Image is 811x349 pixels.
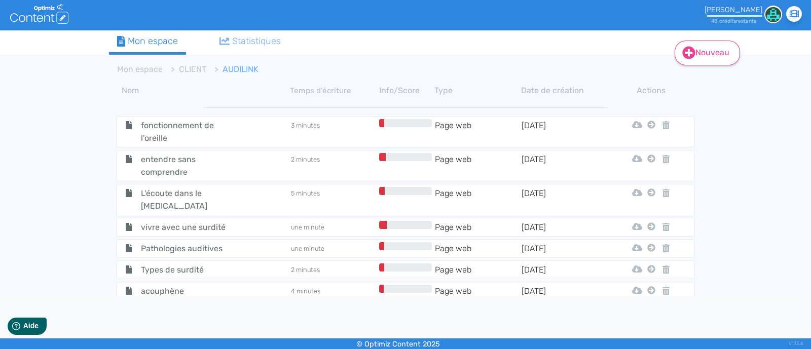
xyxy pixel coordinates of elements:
[521,187,608,212] td: [DATE]
[179,64,206,74] a: CLIENT
[521,221,608,234] td: [DATE]
[434,187,521,212] td: Page web
[219,34,281,48] div: Statistiques
[117,34,178,48] div: Mon espace
[434,263,521,276] td: Page web
[133,187,247,212] span: L'écoute dans le [MEDICAL_DATA]
[290,263,377,276] td: 2 minutes
[290,221,377,234] td: une minute
[521,263,608,276] td: [DATE]
[290,153,377,178] td: 2 minutes
[117,85,290,97] th: Nom
[521,153,608,178] td: [DATE]
[206,63,259,75] li: AUDILINK
[521,119,608,144] td: [DATE]
[133,285,247,297] span: acouphène
[434,119,521,144] td: Page web
[109,57,616,82] nav: breadcrumb
[133,221,247,234] span: vivre avec une surdité
[434,242,521,255] td: Page web
[133,153,247,178] span: entendre sans comprendre
[290,119,377,144] td: 3 minutes
[356,340,440,348] small: © Optimiz Content 2025
[733,18,736,24] span: s
[211,30,289,52] a: Statistiques
[133,242,247,255] span: Pathologies auditives
[675,41,740,65] a: Nouveau
[645,85,658,97] th: Actions
[711,18,756,24] small: 48 crédit restant
[117,64,163,74] a: Mon espace
[705,6,762,14] div: [PERSON_NAME]
[521,85,608,97] th: Date de création
[434,221,521,234] td: Page web
[521,285,608,297] td: [DATE]
[789,338,803,349] div: V1.13.6
[109,30,186,55] a: Mon espace
[290,187,377,212] td: 5 minutes
[754,18,756,24] span: s
[290,242,377,255] td: une minute
[434,285,521,297] td: Page web
[377,85,434,97] th: Info/Score
[290,285,377,297] td: 4 minutes
[521,242,608,255] td: [DATE]
[434,85,521,97] th: Type
[290,85,377,97] th: Temps d'écriture
[133,263,247,276] span: Types de surdité
[133,119,247,144] span: fonctionnement de l'oreille
[764,6,782,23] img: 90186a3e9000f478fe5896d80715d6e2
[434,153,521,178] td: Page web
